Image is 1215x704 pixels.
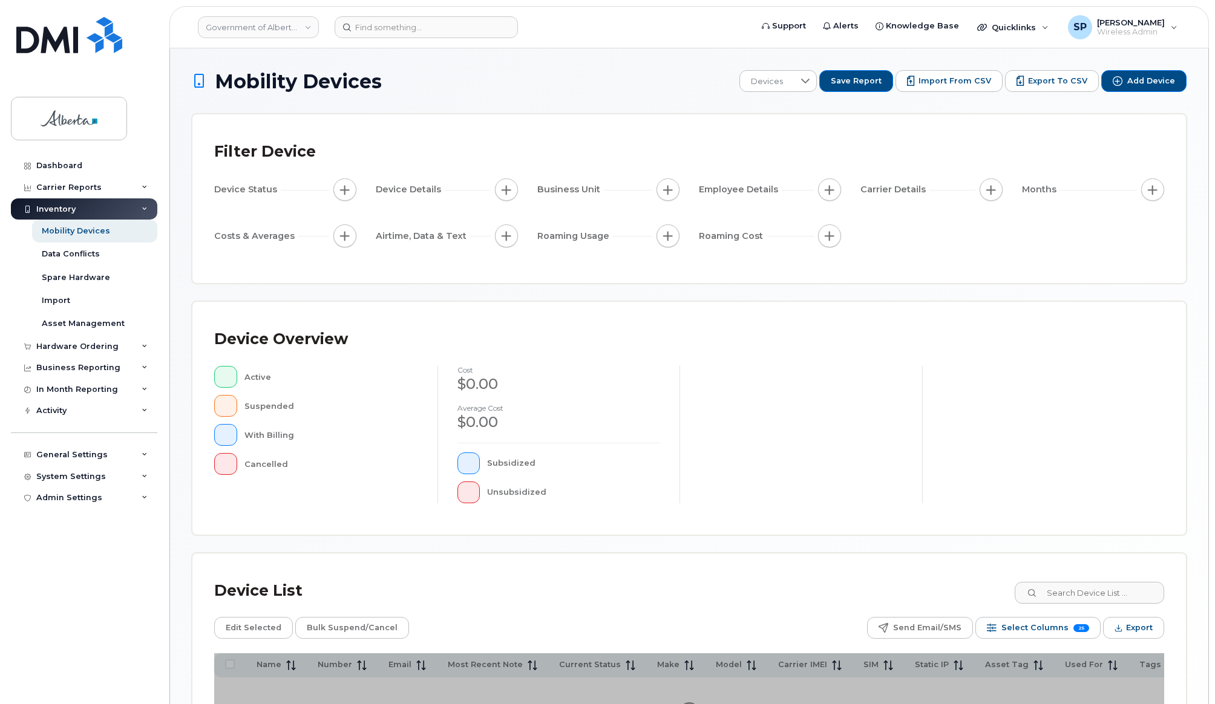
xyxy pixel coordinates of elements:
div: Unsubsidized [487,481,660,503]
span: Employee Details [699,183,782,196]
button: Edit Selected [214,617,293,639]
span: Device Details [376,183,445,196]
span: Devices [740,71,794,93]
div: With Billing [244,424,418,446]
span: Roaming Cost [699,230,767,243]
span: Business Unit [537,183,604,196]
span: Import from CSV [919,76,991,86]
div: $0.00 [457,374,661,394]
input: Search Device List ... [1015,582,1164,604]
span: Months [1022,183,1060,196]
button: Import from CSV [896,70,1003,92]
button: Save Report [819,70,893,92]
span: Costs & Averages [214,230,298,243]
button: Export [1103,617,1164,639]
span: Select Columns [1001,619,1069,637]
span: Export [1126,619,1153,637]
div: Device Overview [214,324,348,355]
span: Mobility Devices [215,71,382,92]
button: Add Device [1101,70,1187,92]
div: $0.00 [457,412,661,432]
button: Send Email/SMS [867,617,973,639]
div: Subsidized [487,452,660,474]
div: Cancelled [244,453,418,475]
span: Edit Selected [226,619,281,637]
div: Suspended [244,395,418,417]
h4: Average cost [457,404,661,412]
span: Airtime, Data & Text [376,230,470,243]
div: Device List [214,575,303,607]
div: Active [244,366,418,388]
div: Filter Device [214,136,316,168]
button: Export to CSV [1005,70,1099,92]
span: 25 [1073,624,1089,632]
span: Carrier Details [860,183,929,196]
span: Send Email/SMS [893,619,961,637]
button: Select Columns 25 [975,617,1101,639]
span: Roaming Usage [537,230,613,243]
span: Bulk Suspend/Cancel [307,619,398,637]
span: Add Device [1127,76,1175,86]
span: Export to CSV [1028,76,1087,86]
button: Bulk Suspend/Cancel [295,617,409,639]
span: Save Report [831,76,882,86]
h4: cost [457,366,661,374]
span: Device Status [214,183,281,196]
